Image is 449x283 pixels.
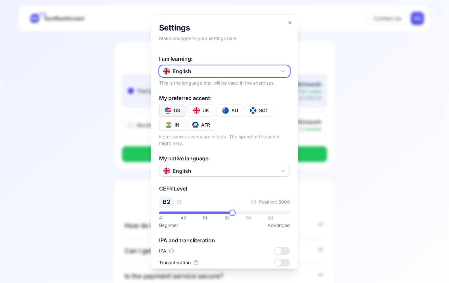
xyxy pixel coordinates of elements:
img: gb-sct [250,107,256,113]
div: A2 [181,215,202,220]
span: Transliteration [159,259,191,266]
div: US [174,107,180,113]
button: Toggle en-GB-SCT [246,104,272,116]
div: UK [202,107,209,113]
div: English [163,67,191,75]
span: Advanced [268,222,290,228]
button: Toggle en-AU [217,104,243,116]
label: My native language: [159,154,210,162]
button: Toggle en-US [159,104,185,116]
span: Beginner [159,222,178,228]
div: A1 [159,215,181,220]
h2: Settings [159,22,290,33]
label: I am learning: [159,54,193,62]
img: en [163,68,170,74]
div: C2 [268,215,290,220]
p: Make changes to your settings here [159,35,290,41]
button: Toggle en-US-AFR [188,119,214,131]
button: Toggle en-UK [188,104,214,116]
div: C1 [246,215,268,220]
div: AFR [201,121,210,128]
span: Position: 5000 [259,198,290,205]
img: uk [193,107,200,113]
p: Note: some accents are in beta. The speed of the audio might vary. [159,133,290,146]
div: English [163,167,191,174]
div: B1 [203,215,225,220]
div: SCT [259,107,268,113]
img: us [165,107,171,113]
img: au [222,107,229,113]
img: en [163,167,170,174]
label: IPA and transliteration [159,237,215,243]
div: AU [231,107,238,113]
div: B2 [225,215,246,220]
span: IPA [159,247,166,254]
label: My preferred accent: [159,94,212,101]
img: en-US-AFR flag [192,121,199,128]
p: This is the language that will be used in the exercises. [159,79,275,86]
div: B2 [159,196,174,207]
button: Toggle en-IN [159,119,185,131]
img: in [165,121,172,128]
h3: CEFR Level [159,184,290,192]
div: IN [175,121,179,128]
